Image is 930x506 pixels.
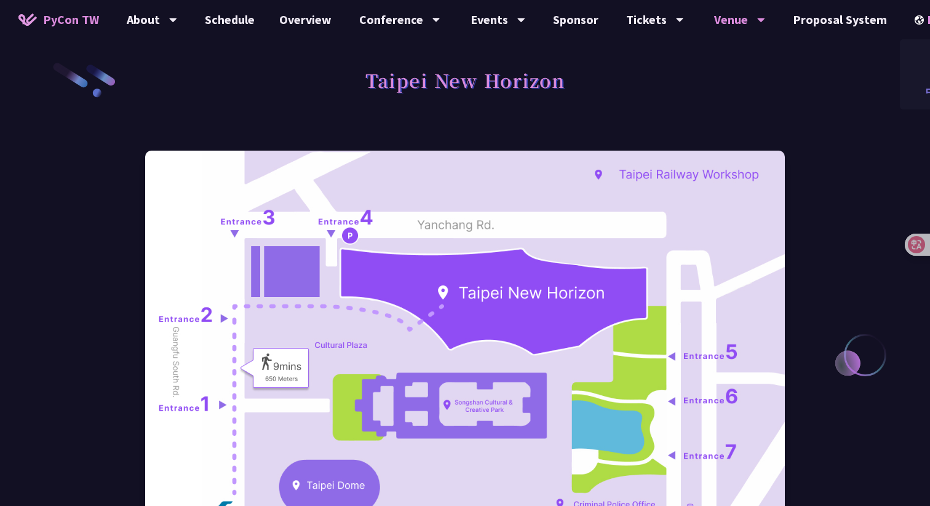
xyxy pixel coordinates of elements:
a: PyCon TW [6,4,111,35]
span: PyCon TW [43,10,99,29]
h1: Taipei New Horizon [365,61,565,98]
img: Locale Icon [915,15,927,25]
img: Home icon of PyCon TW 2025 [18,14,37,26]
